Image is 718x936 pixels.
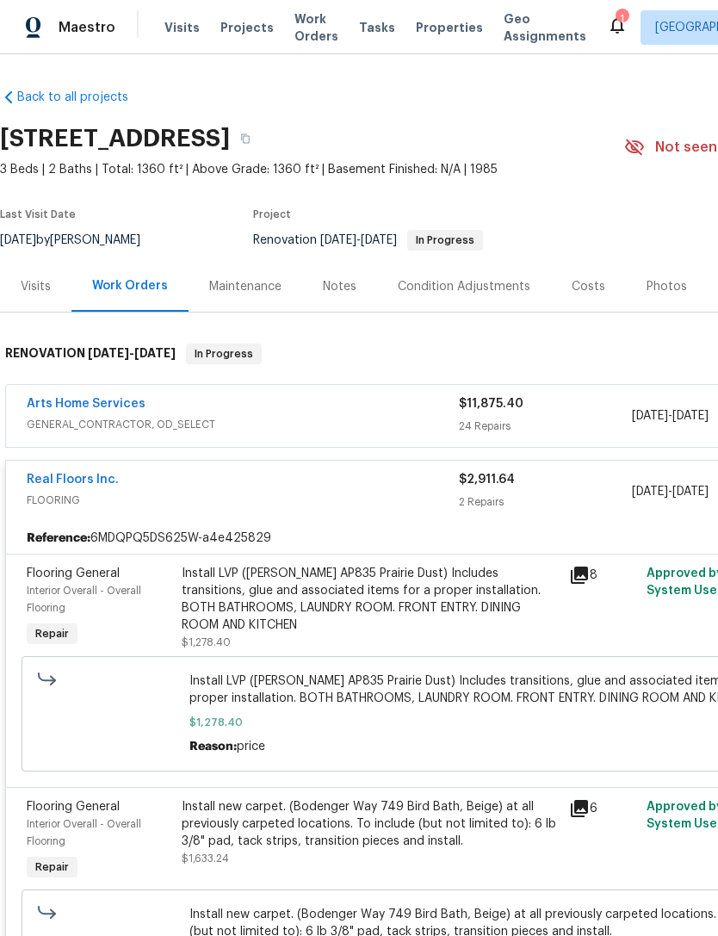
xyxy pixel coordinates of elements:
span: Interior Overall - Overall Flooring [27,586,141,613]
span: Projects [220,19,274,36]
span: [DATE] [320,234,356,246]
span: $1,633.24 [182,853,229,864]
span: Repair [28,859,76,876]
span: Renovation [253,234,483,246]
span: Properties [416,19,483,36]
div: Notes [323,278,356,295]
div: Photos [647,278,687,295]
span: Maestro [59,19,115,36]
div: Install LVP ([PERSON_NAME] AP835 Prairie Dust) Includes transitions, glue and associated items fo... [182,565,559,634]
span: Visits [164,19,200,36]
span: Reason: [189,741,237,753]
div: Maintenance [209,278,282,295]
button: Copy Address [230,123,261,154]
span: [DATE] [672,486,709,498]
span: - [632,483,709,500]
span: Flooring General [27,567,120,580]
div: 8 [569,565,636,586]
span: $11,875.40 [459,398,523,410]
span: In Progress [188,345,260,363]
span: In Progress [409,235,481,245]
div: Visits [21,278,51,295]
span: [DATE] [361,234,397,246]
span: $1,278.40 [182,637,231,648]
span: - [88,347,176,359]
span: [DATE] [134,347,176,359]
div: Work Orders [92,277,168,294]
span: GENERAL_CONTRACTOR, OD_SELECT [27,416,459,433]
h6: RENOVATION [5,344,176,364]
b: Reference: [27,530,90,547]
div: 1 [616,10,628,28]
span: - [320,234,397,246]
span: Geo Assignments [504,10,586,45]
span: - [632,407,709,425]
span: [DATE] [88,347,129,359]
span: FLOORING [27,492,459,509]
span: Project [253,209,291,220]
span: [DATE] [632,486,668,498]
div: Install new carpet. (Bodenger Way 749 Bird Bath, Beige) at all previously carpeted locations. To ... [182,798,559,850]
span: price [237,741,265,753]
div: Condition Adjustments [398,278,530,295]
span: Tasks [359,22,395,34]
span: [DATE] [672,410,709,422]
span: Interior Overall - Overall Flooring [27,819,141,846]
div: 6 [569,798,636,819]
span: Flooring General [27,801,120,813]
div: 24 Repairs [459,418,632,435]
span: Repair [28,625,76,642]
div: Costs [572,278,605,295]
a: Real Floors Inc. [27,474,119,486]
span: [DATE] [632,410,668,422]
a: Arts Home Services [27,398,145,410]
span: $2,911.64 [459,474,515,486]
span: Work Orders [294,10,338,45]
div: 2 Repairs [459,493,632,511]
